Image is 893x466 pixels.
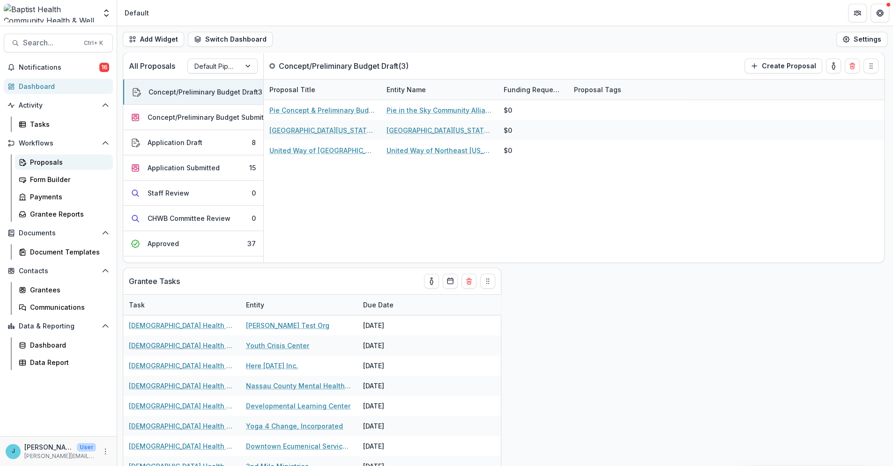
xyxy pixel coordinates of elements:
[125,8,149,18] div: Default
[4,98,113,113] button: Open Activity
[123,181,263,206] button: Staff Review0
[99,63,109,72] span: 16
[240,295,357,315] div: Entity
[100,446,111,457] button: More
[246,320,329,330] a: [PERSON_NAME] Test Org
[23,38,78,47] span: Search...
[264,85,321,95] div: Proposal Title
[246,361,298,371] a: Here [DATE] Inc.
[4,136,113,151] button: Open Workflows
[30,209,105,219] div: Grantee Reports
[129,381,235,391] a: [DEMOGRAPHIC_DATA] Health Strategic Investment Impact Report
[129,401,235,411] a: [DEMOGRAPHIC_DATA] Health Strategic Investment Impact Report
[504,146,512,155] div: $0
[871,4,889,22] button: Get Help
[149,87,258,97] div: Concept/Preliminary Budget Draft
[123,295,240,315] div: Task
[121,6,153,20] nav: breadcrumb
[24,452,96,460] p: [PERSON_NAME][EMAIL_ADDRESS][PERSON_NAME][DOMAIN_NAME]
[4,226,113,240] button: Open Documents
[357,315,428,335] div: [DATE]
[12,448,15,454] div: Jennifer
[129,441,235,451] a: [DEMOGRAPHIC_DATA] Health Strategic Investment Impact Report 2
[269,146,375,155] a: United Way of [GEOGRAPHIC_DATA][US_STATE], Inc. - 2025 - Concept & Preliminary Budget Form
[15,116,113,132] a: Tasks
[357,376,428,396] div: [DATE]
[836,32,887,47] button: Settings
[148,213,231,223] div: CHWB Committee Review
[504,105,512,115] div: $0
[357,335,428,356] div: [DATE]
[188,32,273,47] button: Switch Dashboard
[568,80,685,100] div: Proposal Tags
[252,213,256,223] div: 0
[744,58,822,73] button: Create Proposal
[30,247,105,257] div: Document Templates
[387,146,492,155] a: United Way of Northeast [US_STATE], Inc.
[863,58,878,73] button: Drag
[123,105,263,130] button: Concept/Preliminary Budget Submitted0
[30,302,105,312] div: Communications
[357,295,428,315] div: Due Date
[148,138,202,147] div: Application Draft
[387,125,492,135] a: [GEOGRAPHIC_DATA][US_STATE], Dept. of Health Disparities
[4,60,113,75] button: Notifications16
[357,416,428,436] div: [DATE]
[269,125,375,135] a: [GEOGRAPHIC_DATA][US_STATE], Dept. of Psychology - 2025 - Concept & Preliminary Budget Form
[826,58,841,73] button: toggle-assigned-to-me
[123,130,263,155] button: Application Draft8
[123,155,263,181] button: Application Submitted15
[246,341,309,350] a: Youth Crisis Center
[30,285,105,295] div: Grantees
[461,274,476,289] button: Delete card
[148,239,179,248] div: Approved
[148,163,220,173] div: Application Submitted
[19,139,98,147] span: Workflows
[381,80,498,100] div: Entity Name
[30,175,105,184] div: Form Builder
[129,60,175,72] p: All Proposals
[4,319,113,334] button: Open Data & Reporting
[258,87,262,97] div: 3
[129,276,180,287] p: Grantee Tasks
[247,239,256,248] div: 37
[4,263,113,278] button: Open Contacts
[240,300,270,310] div: Entity
[82,38,105,48] div: Ctrl + K
[123,231,263,256] button: Approved37
[15,299,113,315] a: Communications
[279,60,409,72] p: Concept/Preliminary Budget Draft ( 3 )
[845,58,860,73] button: Delete card
[246,401,350,411] a: Developmental Learning Center
[30,340,105,350] div: Dashboard
[148,188,189,198] div: Staff Review
[480,274,495,289] button: Drag
[246,441,352,451] a: Downtown Ecumenical Services Council - DESC
[357,396,428,416] div: [DATE]
[129,320,235,330] a: [DEMOGRAPHIC_DATA] Health Strategic Investment Impact Report
[19,102,98,109] span: Activity
[357,356,428,376] div: [DATE]
[30,119,105,129] div: Tasks
[269,105,375,115] a: Pie Concept & Preliminary Budget
[15,206,113,222] a: Grantee Reports
[246,421,343,431] a: Yoga 4 Change, Incorporated
[498,80,568,100] div: Funding Requested
[15,282,113,298] a: Grantees
[123,206,263,231] button: CHWB Committee Review0
[30,192,105,202] div: Payments
[30,157,105,167] div: Proposals
[504,125,512,135] div: $0
[848,4,867,22] button: Partners
[357,436,428,456] div: [DATE]
[24,442,73,452] p: [PERSON_NAME]
[19,229,98,237] span: Documents
[568,85,627,95] div: Proposal Tags
[387,105,492,115] a: Pie in the Sky Community Alliance
[100,4,113,22] button: Open entity switcher
[4,4,96,22] img: Baptist Health Community Health & Well Being logo
[15,189,113,204] a: Payments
